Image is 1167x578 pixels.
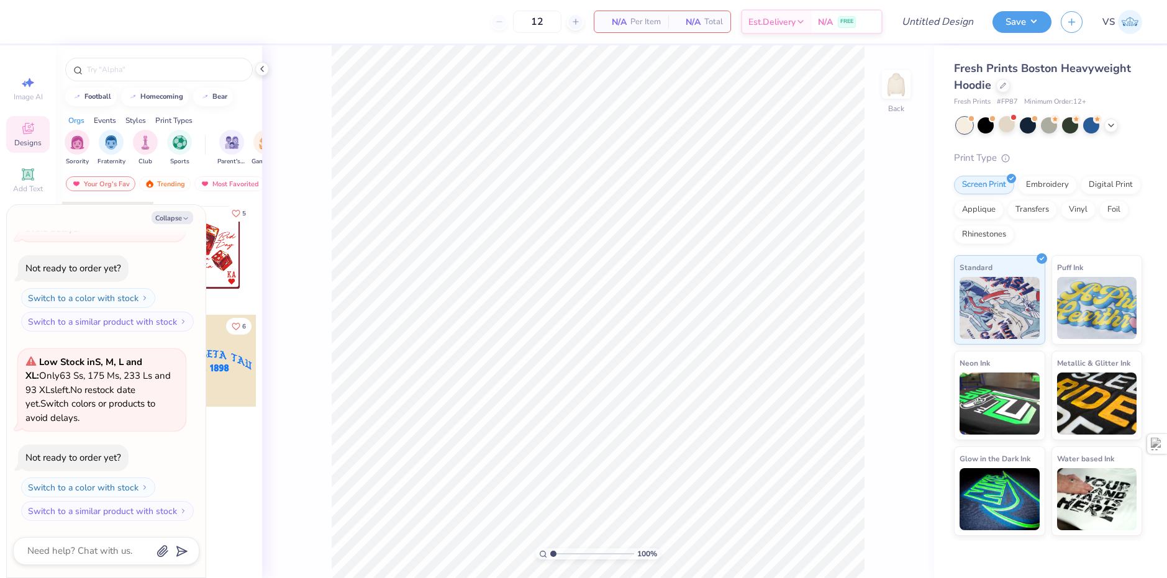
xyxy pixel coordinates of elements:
button: football [65,88,117,106]
div: filter for Game Day [252,130,280,166]
span: 5 [242,210,246,217]
button: homecoming [121,88,189,106]
div: Your Org's Fav [66,176,135,191]
button: Like [226,205,252,222]
img: Neon Ink [960,373,1040,435]
span: 6 [242,323,246,330]
span: Only 63 Ss, 175 Ms, 233 Ls and 93 XLs left. Switch colors or products to avoid delays. [25,356,171,424]
span: Sorority [66,157,89,166]
div: Print Type [954,151,1142,165]
button: Collapse [152,211,193,224]
img: Game Day Image [259,135,273,150]
img: trend_line.gif [128,93,138,101]
div: filter for Fraternity [98,130,125,166]
div: filter for Sports [167,130,192,166]
span: Image AI [14,92,43,102]
span: Fraternity [98,157,125,166]
span: VS [1102,15,1115,29]
button: filter button [167,130,192,166]
img: Water based Ink [1057,468,1137,530]
span: Neon Ink [960,356,990,369]
div: Most Favorited [194,176,265,191]
div: Events [94,115,116,126]
div: filter for Club [133,130,158,166]
img: Metallic & Glitter Ink [1057,373,1137,435]
span: Minimum Order: 12 + [1024,97,1086,107]
span: 100 % [637,548,657,559]
div: Styles [125,115,146,126]
span: Sports [170,157,189,166]
input: Try "Alpha" [86,63,245,76]
div: Digital Print [1081,176,1141,194]
div: Back [888,103,904,114]
button: Switch to a similar product with stock [21,312,194,332]
div: Not ready to order yet? [25,262,121,274]
img: Fraternity Image [104,135,118,150]
input: – – [513,11,561,33]
div: filter for Sorority [65,130,89,166]
span: Est. Delivery [748,16,796,29]
span: Parent's Weekend [217,157,246,166]
span: Fresh Prints Boston Heavyweight Hoodie [954,61,1131,93]
div: Transfers [1007,201,1057,219]
div: Foil [1099,201,1128,219]
span: # FP87 [997,97,1018,107]
input: Untitled Design [892,9,983,34]
img: trend_line.gif [200,93,210,101]
img: Sorority Image [70,135,84,150]
button: filter button [133,130,158,166]
span: Water based Ink [1057,452,1114,465]
strong: Low Stock in S, M, L and XL : [25,356,142,382]
span: Total [704,16,723,29]
div: Orgs [68,115,84,126]
button: Switch to a color with stock [21,288,155,308]
img: most_fav.gif [200,179,210,188]
span: Puff Ink [1057,261,1083,274]
img: most_fav.gif [71,179,81,188]
button: bear [193,88,233,106]
div: Embroidery [1018,176,1077,194]
img: Switch to a color with stock [141,294,148,302]
span: Glow in the Dark Ink [960,452,1030,465]
img: Volodymyr Sobko [1118,10,1142,34]
div: bear [212,93,227,100]
div: Print Types [155,115,193,126]
div: filter for Parent's Weekend [217,130,246,166]
span: Metallic & Glitter Ink [1057,356,1130,369]
button: Switch to a similar product with stock [21,501,194,521]
img: Back [884,72,909,97]
div: Rhinestones [954,225,1014,244]
div: Trending [139,176,191,191]
button: Switch to a color with stock [21,477,155,497]
span: N/A [818,16,833,29]
img: Puff Ink [1057,277,1137,339]
img: Standard [960,277,1040,339]
img: Switch to a color with stock [141,484,148,491]
button: Like [226,318,252,335]
a: VS [1102,10,1142,34]
span: No restock date yet. [25,384,135,410]
span: Fresh Prints [954,97,991,107]
div: Screen Print [954,176,1014,194]
span: Standard [960,261,992,274]
div: Vinyl [1061,201,1096,219]
img: Glow in the Dark Ink [960,468,1040,530]
button: Save [992,11,1051,33]
span: Only 87 Ss, 264 Ms, 243 Ls and 96 XLs left. Switch colors or products to avoid delays. [25,166,171,235]
button: filter button [65,130,89,166]
button: filter button [98,130,125,166]
span: N/A [602,16,627,29]
span: Game Day [252,157,280,166]
img: Switch to a similar product with stock [179,507,187,515]
div: Applique [954,201,1004,219]
button: filter button [217,130,246,166]
span: Club [138,157,152,166]
span: FREE [840,17,853,26]
div: football [84,93,111,100]
span: Per Item [630,16,661,29]
span: Designs [14,138,42,148]
img: trending.gif [145,179,155,188]
span: Add Text [13,184,43,194]
img: Club Image [138,135,152,150]
img: trend_line.gif [72,93,82,101]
